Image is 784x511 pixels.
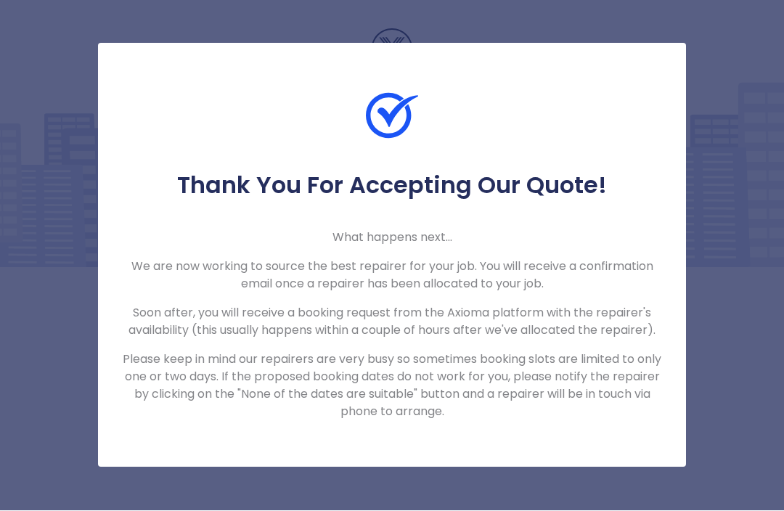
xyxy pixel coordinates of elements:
p: Please keep in mind our repairers are very busy so sometimes booking slots are limited to only on... [121,351,663,421]
p: We are now working to source the best repairer for your job. You will receive a confirmation emai... [121,258,663,293]
img: Check [366,90,418,142]
p: Soon after, you will receive a booking request from the Axioma platform with the repairer's avail... [121,305,663,340]
h5: Thank You For Accepting Our Quote! [121,171,663,200]
p: What happens next... [121,229,663,247]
